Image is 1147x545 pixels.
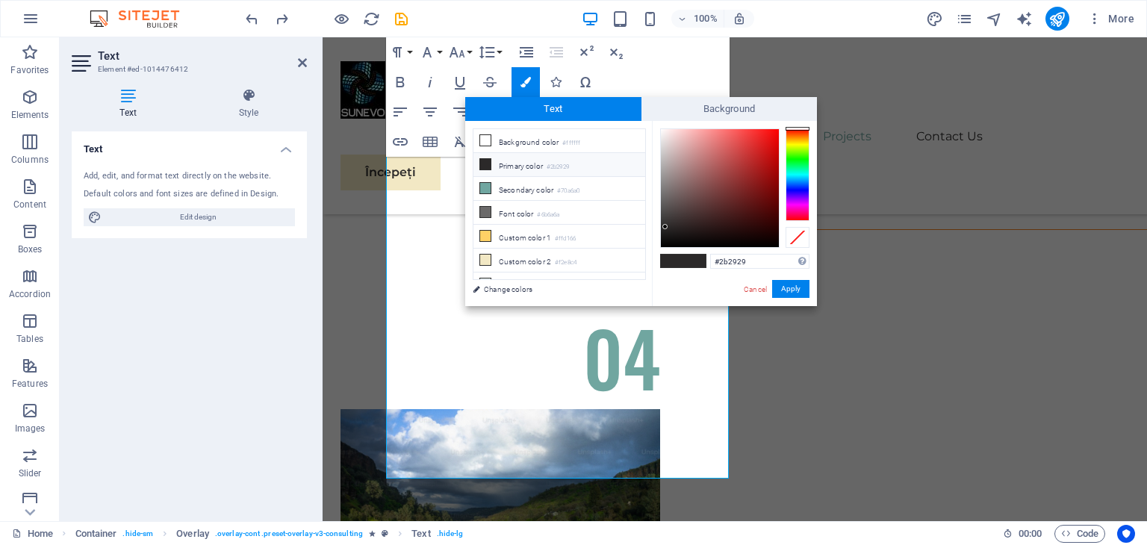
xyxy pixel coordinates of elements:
[75,525,117,543] span: Click to select. Double-click to edit
[11,154,49,166] p: Columns
[122,525,153,543] span: . hide-sm
[473,153,645,177] li: Primary color
[1081,7,1140,31] button: More
[10,64,49,76] p: Favorites
[416,67,444,97] button: Italic (Ctrl+I)
[733,12,746,25] i: On resize automatically adjust zoom level to fit chosen device.
[512,37,541,67] button: Increase Indent
[273,10,290,28] i: Redo: Change text (Ctrl+Y, ⌘+Y)
[547,162,569,172] small: #2b2929
[1016,10,1033,28] i: AI Writer
[986,10,1004,28] button: navigator
[106,208,290,226] span: Edit design
[602,37,630,67] button: Subscript
[557,186,579,196] small: #70a6a0
[555,258,576,268] small: #f2e8c4
[476,37,504,67] button: Line Height
[15,423,46,435] p: Images
[572,37,600,67] button: Superscript
[1019,525,1042,543] span: 00 00
[382,529,388,538] i: This element is a customizable preset
[12,378,48,390] p: Features
[986,10,1003,28] i: Navigator
[84,170,295,183] div: Add, edit, and format text directly on the website.
[416,127,444,157] button: Insert Table
[473,129,645,153] li: Background color
[956,10,974,28] button: pages
[437,525,464,543] span: . hide-lg
[786,227,809,248] div: Clear Color Selection
[386,37,414,67] button: Paragraph Format
[98,49,307,63] h2: Text
[476,67,504,97] button: Strikethrough
[363,10,380,28] i: Reload page
[1029,528,1031,539] span: :
[1061,525,1098,543] span: Code
[542,37,571,67] button: Decrease Indent
[273,10,290,28] button: redo
[72,131,307,158] h4: Text
[742,284,768,295] a: Cancel
[416,37,444,67] button: Font Family
[392,10,410,28] button: save
[72,88,190,119] h4: Text
[386,97,414,127] button: Align Left
[473,225,645,249] li: Custom color 1
[1003,525,1042,543] h6: Session time
[11,109,49,121] p: Elements
[473,177,645,201] li: Secondary color
[386,67,414,97] button: Bold (Ctrl+B)
[19,467,42,479] p: Slider
[243,10,261,28] button: undo
[1054,525,1105,543] button: Code
[671,10,724,28] button: 100%
[13,199,46,211] p: Content
[176,525,209,543] span: Click to select. Double-click to edit
[16,333,43,345] p: Tables
[446,67,474,97] button: Underline (Ctrl+U)
[1016,10,1033,28] button: text_generator
[446,37,474,67] button: Font Size
[465,97,641,121] span: Text
[190,88,307,119] h4: Style
[473,201,645,225] li: Font color
[571,67,600,97] button: Special Characters
[86,10,198,28] img: Editor Logo
[473,272,645,296] li: Custom color 3
[411,525,430,543] span: Click to select. Double-click to edit
[926,10,943,28] i: Design (Ctrl+Alt+Y)
[661,255,683,267] span: #2b2929
[537,210,559,220] small: #6b6a6a
[694,10,718,28] h6: 100%
[512,67,540,97] button: Colors
[84,188,295,201] div: Default colors and font sizes are defined in Design.
[772,280,809,298] button: Apply
[473,249,645,272] li: Custom color 2
[1048,10,1066,28] i: Publish
[1087,11,1134,26] span: More
[9,288,51,300] p: Accordion
[12,525,53,543] a: Click to cancel selection. Double-click to open Pages
[541,67,570,97] button: Icons
[215,525,363,543] span: . overlay-cont .preset-overlay-v3-consulting
[1045,7,1069,31] button: publish
[362,10,380,28] button: reload
[332,10,350,28] button: Click here to leave preview mode and continue editing
[18,243,43,255] p: Boxes
[465,280,638,299] a: Change colors
[75,525,464,543] nav: breadcrumb
[393,10,410,28] i: Save (Ctrl+S)
[446,97,474,127] button: Align Right
[446,127,474,157] button: Clear Formatting
[1117,525,1135,543] button: Usercentrics
[386,127,414,157] button: Insert Link
[369,529,376,538] i: Element contains an animation
[243,10,261,28] i: Undo: Change text (Ctrl+Z)
[641,97,818,121] span: Background
[562,138,580,149] small: #ffffff
[926,10,944,28] button: design
[956,10,973,28] i: Pages (Ctrl+Alt+S)
[98,63,277,76] h3: Element #ed-1014476412
[84,208,295,226] button: Edit design
[555,234,576,244] small: #ffd166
